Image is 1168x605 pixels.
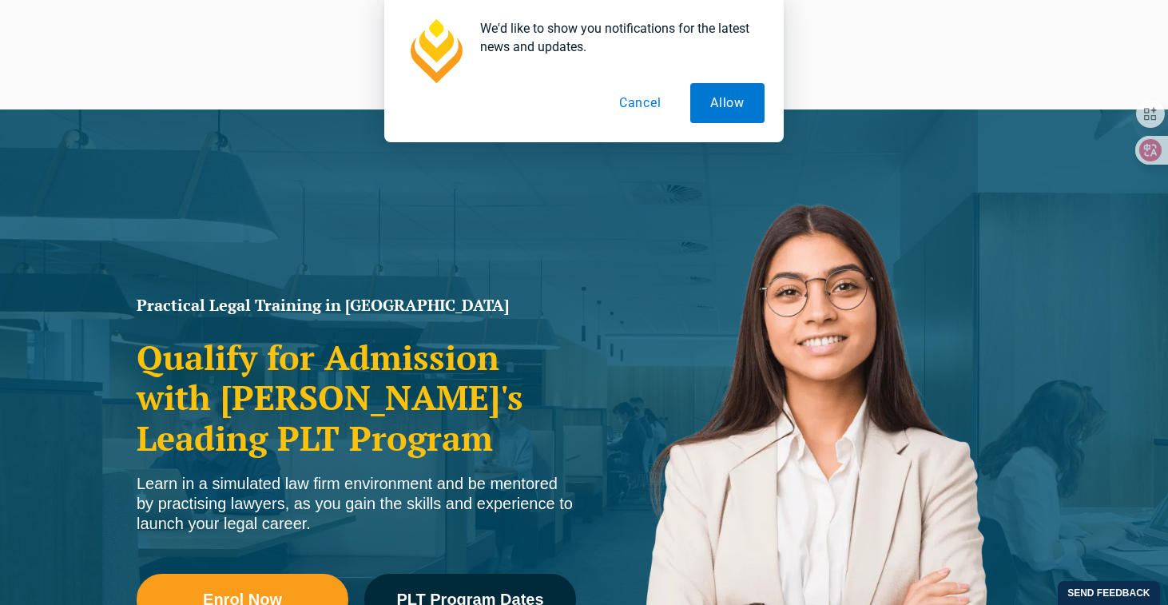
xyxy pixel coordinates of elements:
[137,297,576,313] h1: Practical Legal Training in [GEOGRAPHIC_DATA]
[403,19,467,83] img: notification icon
[137,337,576,458] h2: Qualify for Admission with [PERSON_NAME]'s Leading PLT Program
[467,19,765,56] div: We'd like to show you notifications for the latest news and updates.
[690,83,765,123] button: Allow
[137,474,576,534] div: Learn in a simulated law firm environment and be mentored by practising lawyers, as you gain the ...
[599,83,681,123] button: Cancel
